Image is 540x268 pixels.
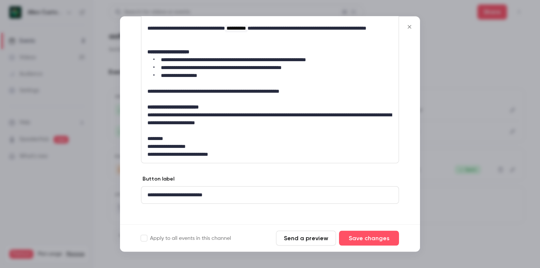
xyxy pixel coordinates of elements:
[402,20,417,35] button: Close
[141,176,174,183] label: Button label
[339,231,399,246] button: Save changes
[141,5,399,163] div: editor
[276,231,336,246] button: Send a preview
[141,187,399,204] div: editor
[141,235,231,242] label: Apply to all events in this channel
